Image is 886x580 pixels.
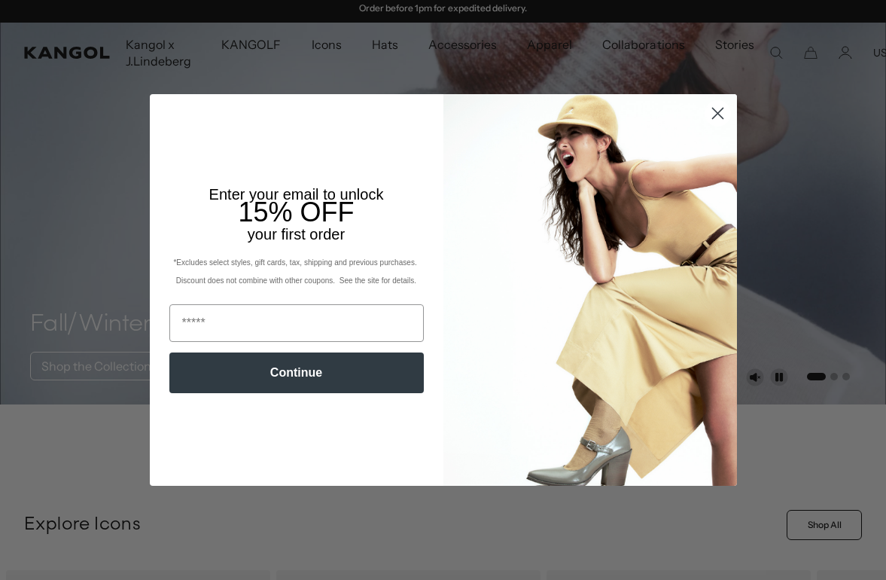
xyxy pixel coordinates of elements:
span: Enter your email to unlock [209,186,384,203]
button: Close dialog [705,100,731,127]
input: Email [169,304,424,342]
button: Continue [169,353,424,393]
span: your first order [248,226,345,243]
span: 15% OFF [238,197,354,227]
img: 93be19ad-e773-4382-80b9-c9d740c9197f.jpeg [443,94,737,486]
span: *Excludes select styles, gift cards, tax, shipping and previous purchases. Discount does not comb... [173,258,419,285]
